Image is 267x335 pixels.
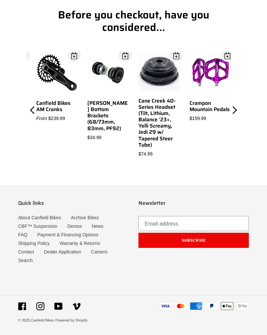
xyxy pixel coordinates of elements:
button: Previous [26,52,40,169]
h1: Before you checkout, have you considered... [36,9,231,34]
a: News [92,224,103,229]
a: Payment & Financing Options [37,232,98,237]
a: Careers [91,249,107,254]
a: Search [18,258,33,263]
a: Dealer Application [44,249,81,254]
p: Quick links [18,200,129,206]
small: © 2025, [18,318,54,322]
a: Warranty & Returns [60,241,100,246]
a: Archive Bikes [71,215,99,220]
span: Subscribe [182,237,206,243]
a: Demos [67,224,82,229]
input: Email address [138,216,249,231]
button: Subscribe [138,233,249,248]
a: Canfield Bikes AM Cranks From $239.99 Open Dialog Canfield Bikes AM Cranks [36,52,77,122]
a: Shipping Policy [18,241,50,246]
button: Next [227,52,241,169]
a: About Canfield Bikes [18,215,61,220]
a: Canfield Bikes [31,318,54,322]
a: Contact [18,249,34,254]
a: Powered by Shopify [55,318,88,322]
p: Newsletter [138,200,249,206]
a: CBF™ Suspension [18,224,57,229]
a: FAQ [18,232,27,237]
